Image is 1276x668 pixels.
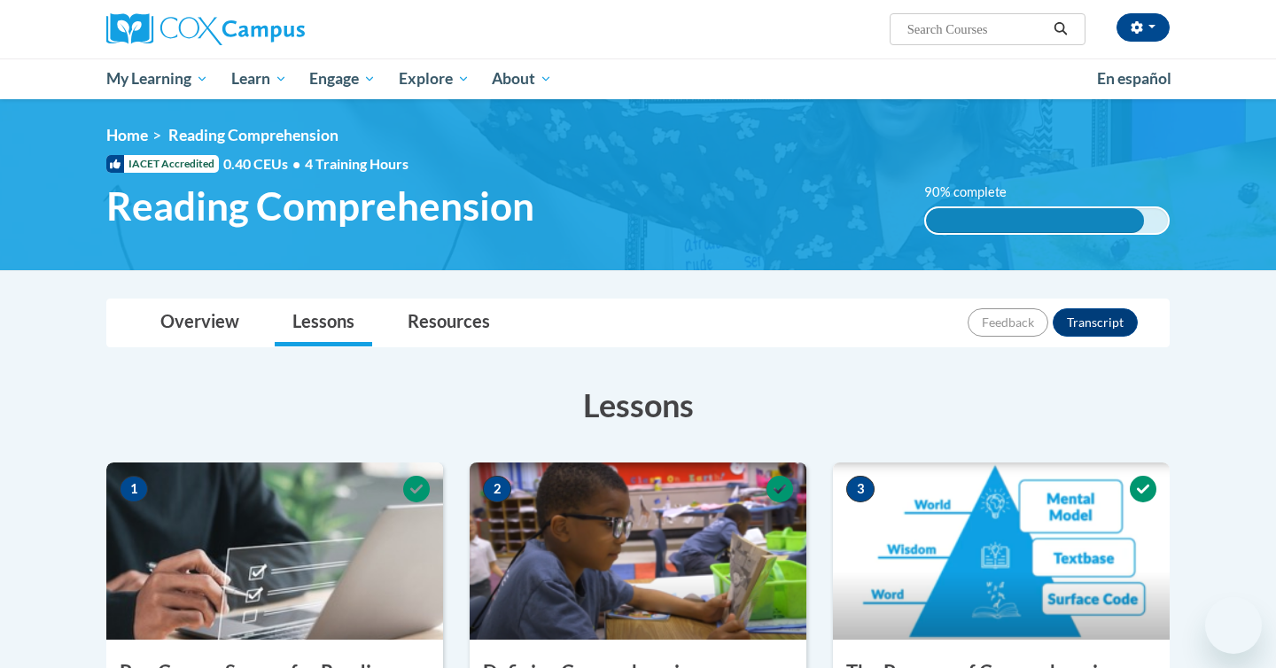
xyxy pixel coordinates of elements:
a: Home [106,126,148,144]
img: Course Image [470,462,806,640]
span: My Learning [106,68,208,89]
a: My Learning [95,58,220,99]
div: 90% complete [926,208,1144,233]
label: 90% complete [924,183,1026,202]
button: Feedback [968,308,1048,337]
span: 1 [120,476,148,502]
span: Learn [231,68,287,89]
img: Course Image [106,462,443,640]
iframe: Button to launch messaging window [1205,597,1262,654]
span: 2 [483,476,511,502]
span: Engage [309,68,376,89]
span: 0.40 CEUs [223,154,305,174]
h3: Lessons [106,383,1170,427]
span: About [492,68,552,89]
span: En español [1097,69,1171,88]
button: Account Settings [1116,13,1170,42]
span: • [292,155,300,172]
input: Search Courses [906,19,1047,40]
span: Reading Comprehension [168,126,338,144]
a: Overview [143,299,257,346]
a: Learn [220,58,299,99]
div: Main menu [80,58,1196,99]
span: Reading Comprehension [106,183,534,229]
button: Transcript [1053,308,1138,337]
a: Explore [387,58,481,99]
span: 4 Training Hours [305,155,408,172]
button: Search [1047,19,1074,40]
a: Engage [298,58,387,99]
span: IACET Accredited [106,155,219,173]
a: Lessons [275,299,372,346]
img: Cox Campus [106,13,305,45]
img: Course Image [833,462,1170,640]
a: En español [1085,60,1183,97]
span: Explore [399,68,470,89]
a: About [481,58,564,99]
span: 3 [846,476,875,502]
a: Cox Campus [106,13,443,45]
a: Resources [390,299,508,346]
